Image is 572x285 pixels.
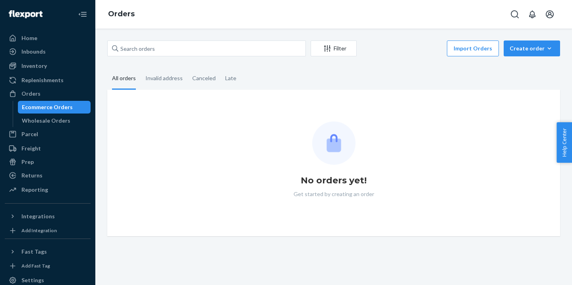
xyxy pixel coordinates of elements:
div: Inventory [21,62,47,70]
button: Filter [311,40,357,56]
h1: No orders yet! [301,174,367,187]
a: Add Integration [5,226,91,235]
button: Create order [504,40,560,56]
a: Prep [5,156,91,168]
div: All orders [112,68,136,90]
button: Open account menu [542,6,558,22]
div: Create order [510,44,554,52]
div: Wholesale Orders [22,117,70,125]
button: Open notifications [524,6,540,22]
button: Help Center [557,122,572,163]
a: Inventory [5,60,91,72]
div: Ecommerce Orders [22,103,73,111]
a: Orders [108,10,135,18]
div: Returns [21,171,43,179]
a: Reporting [5,183,91,196]
a: Add Fast Tag [5,261,91,271]
div: Home [21,34,37,42]
div: Filter [311,44,356,52]
div: Parcel [21,130,38,138]
div: Late [225,68,236,89]
div: Reporting [21,186,48,194]
img: Flexport logo [9,10,43,18]
div: Invalid address [145,68,183,89]
a: Replenishments [5,74,91,87]
div: Add Integration [21,227,57,234]
img: Empty list [312,121,356,165]
div: Settings [21,276,44,284]
a: Home [5,32,91,44]
a: Ecommerce Orders [18,101,91,114]
p: Get started by creating an order [294,190,374,198]
div: Integrations [21,212,55,220]
div: Freight [21,144,41,152]
button: Fast Tags [5,245,91,258]
a: Freight [5,142,91,155]
div: Replenishments [21,76,64,84]
button: Import Orders [447,40,499,56]
input: Search orders [107,40,306,56]
div: Inbounds [21,48,46,56]
div: Orders [21,90,41,98]
button: Open Search Box [507,6,523,22]
ol: breadcrumbs [102,3,141,26]
button: Close Navigation [75,6,91,22]
button: Integrations [5,210,91,223]
a: Wholesale Orders [18,114,91,127]
div: Prep [21,158,34,166]
div: Fast Tags [21,248,47,256]
a: Returns [5,169,91,182]
a: Parcel [5,128,91,141]
a: Inbounds [5,45,91,58]
a: Orders [5,87,91,100]
div: Canceled [192,68,216,89]
div: Add Fast Tag [21,262,50,269]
